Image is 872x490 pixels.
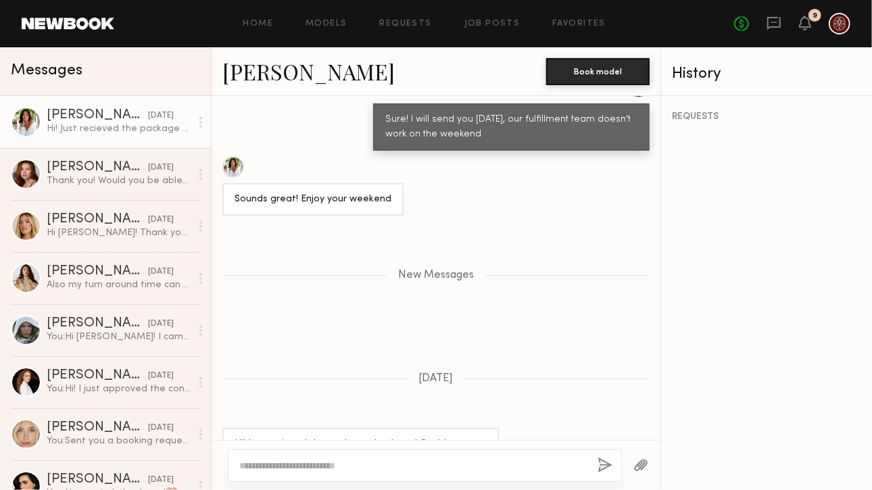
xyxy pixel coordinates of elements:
[385,112,637,143] div: Sure! I will send you [DATE], our fulfillment team doesn't work on the weekend
[148,318,174,330] div: [DATE]
[672,112,861,122] div: REQUESTS
[47,161,148,174] div: [PERSON_NAME]
[47,174,191,187] div: Thank you! Would you be able to do $600 For both videos?
[47,265,148,278] div: [PERSON_NAME]
[235,192,391,207] div: Sounds great! Enjoy your weekend
[546,58,650,85] button: Book model
[47,278,191,291] div: Also my turn around time can be 3 days after receiving product
[148,162,174,174] div: [DATE]
[222,57,395,86] a: [PERSON_NAME]
[47,213,148,226] div: [PERSON_NAME]
[148,474,174,487] div: [DATE]
[47,317,148,330] div: [PERSON_NAME]
[419,373,454,385] span: [DATE]
[546,65,650,76] a: Book model
[47,226,191,239] div: Hi [PERSON_NAME]! Thank you so much for reaching out. I’d absolutely love to work with you! My ra...
[47,421,148,435] div: [PERSON_NAME]
[306,20,347,28] a: Models
[11,63,82,78] span: Messages
[47,109,148,122] div: [PERSON_NAME]
[235,437,487,483] div: Hi! Just recieved the package thank you! Could you please send over the booking request and brief...
[552,20,606,28] a: Favorites
[47,383,191,395] div: You: Hi! I just approved the content, thank you!
[672,66,861,82] div: History
[148,214,174,226] div: [DATE]
[148,422,174,435] div: [DATE]
[243,20,274,28] a: Home
[47,369,148,383] div: [PERSON_NAME]
[47,435,191,447] div: You: Sent you a booking request, please accept
[47,473,148,487] div: [PERSON_NAME]
[398,270,474,281] span: New Messages
[813,12,817,20] div: 9
[47,330,191,343] div: You: Hi [PERSON_NAME]! I came across your portfolio and would love to partner with you for our je...
[148,109,174,122] div: [DATE]
[148,266,174,278] div: [DATE]
[464,20,520,28] a: Job Posts
[148,370,174,383] div: [DATE]
[47,122,191,135] div: Hi! Just recieved the package thank you! Could you please send over the booking request and brief...
[380,20,432,28] a: Requests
